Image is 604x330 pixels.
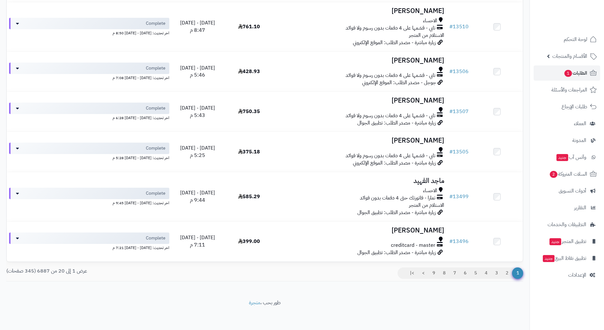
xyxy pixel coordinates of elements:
[449,148,453,156] span: #
[534,65,600,81] a: الطلبات1
[9,29,169,36] div: اخر تحديث: [DATE] - [DATE] 8:50 م
[534,133,600,148] a: المدونة
[460,267,471,279] a: 6
[534,116,600,131] a: العملاء
[180,19,215,34] span: [DATE] - [DATE] 8:47 م
[512,267,523,279] span: 1
[428,267,439,279] a: 9
[548,220,586,229] span: التطبيقات والخدمات
[449,23,469,30] a: #13510
[249,299,260,306] a: متجرة
[556,153,586,162] span: وآتس آب
[357,249,436,256] span: زيارة مباشرة - مصدر الطلب: تطبيق الجوال
[470,267,481,279] a: 5
[534,32,600,47] a: لوحة التحكم
[146,190,166,197] span: Complete
[238,148,260,156] span: 375.18
[180,144,215,159] span: [DATE] - [DATE] 5:25 م
[534,200,600,215] a: التقارير
[406,267,418,279] a: >|
[572,136,586,145] span: المدونة
[9,74,169,81] div: اخر تحديث: [DATE] - [DATE] 7:08 م
[534,183,600,199] a: أدوات التسويق
[559,186,586,195] span: أدوات التسويق
[574,119,586,128] span: العملاء
[418,267,429,279] a: >
[551,85,587,94] span: المراجعات والأسئلة
[146,235,166,241] span: Complete
[238,108,260,115] span: 750.35
[180,189,215,204] span: [DATE] - [DATE] 9:44 م
[449,108,469,115] a: #13507
[180,234,215,249] span: [DATE] - [DATE] 7:11 م
[180,64,215,79] span: [DATE] - [DATE] 5:46 م
[542,254,586,263] span: تطبيق نقاط البيع
[534,166,600,182] a: السلات المتروكة2
[568,271,586,279] span: الإعدادات
[409,201,444,209] span: الاستلام من المتجر
[360,194,435,202] span: تمارا - فاتورتك حتى 4 دفعات بدون فوائد
[146,65,166,71] span: Complete
[146,105,166,111] span: Complete
[550,171,557,178] span: 2
[534,150,600,165] a: وآتس آبجديد
[423,187,437,194] span: الاحساء
[277,97,444,104] h3: [PERSON_NAME]
[277,227,444,234] h3: [PERSON_NAME]
[534,82,600,98] a: المراجعات والأسئلة
[574,203,586,212] span: التقارير
[353,39,436,46] span: زيارة مباشرة - مصدر الطلب: الموقع الإلكتروني
[449,68,453,75] span: #
[549,238,561,245] span: جديد
[552,52,587,61] span: الأقسام والمنتجات
[502,267,512,279] a: 2
[391,242,435,249] span: creditcard - master
[409,31,444,39] span: الاستلام من المتجر
[423,17,437,24] span: الاحساء
[277,7,444,15] h3: [PERSON_NAME]
[238,193,260,200] span: 585.29
[556,154,568,161] span: جديد
[534,267,600,283] a: الإعدادات
[449,193,469,200] a: #13499
[277,57,444,64] h3: [PERSON_NAME]
[564,69,587,77] span: الطلبات
[561,18,598,31] img: logo-2.png
[449,267,460,279] a: 7
[449,238,453,245] span: #
[534,99,600,114] a: طلبات الإرجاع
[9,114,169,121] div: اخر تحديث: [DATE] - [DATE] 6:28 م
[346,72,435,79] span: تابي - قسّمها على 4 دفعات بدون رسوم ولا فوائد
[449,68,469,75] a: #13506
[2,267,265,275] div: عرض 1 إلى 20 من 6887 (345 صفحات)
[481,267,491,279] a: 4
[353,159,436,167] span: زيارة مباشرة - مصدر الطلب: الموقع الإلكتروني
[534,217,600,232] a: التطبيقات والخدمات
[449,108,453,115] span: #
[564,35,587,44] span: لوحة التحكم
[357,209,436,216] span: زيارة مباشرة - مصدر الطلب: تطبيق الجوال
[238,238,260,245] span: 399.00
[549,170,587,178] span: السلات المتروكة
[449,148,469,156] a: #13505
[439,267,450,279] a: 8
[562,102,587,111] span: طلبات الإرجاع
[357,119,436,127] span: زيارة مباشرة - مصدر الطلب: تطبيق الجوال
[543,255,555,262] span: جديد
[9,199,169,206] div: اخر تحديث: [DATE] - [DATE] 9:45 م
[238,68,260,75] span: 428.93
[346,112,435,119] span: تابي - قسّمها على 4 دفعات بدون رسوم ولا فوائد
[146,145,166,152] span: Complete
[491,267,502,279] a: 3
[9,154,169,161] div: اخر تحديث: [DATE] - [DATE] 5:28 م
[534,251,600,266] a: تطبيق نقاط البيعجديد
[9,244,169,251] div: اخر تحديث: [DATE] - [DATE] 7:21 م
[238,23,260,30] span: 761.10
[564,70,572,77] span: 1
[346,152,435,159] span: تابي - قسّمها على 4 دفعات بدون رسوم ولا فوائد
[449,23,453,30] span: #
[277,137,444,144] h3: [PERSON_NAME]
[449,238,469,245] a: #13496
[534,234,600,249] a: تطبيق المتجرجديد
[146,20,166,27] span: Complete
